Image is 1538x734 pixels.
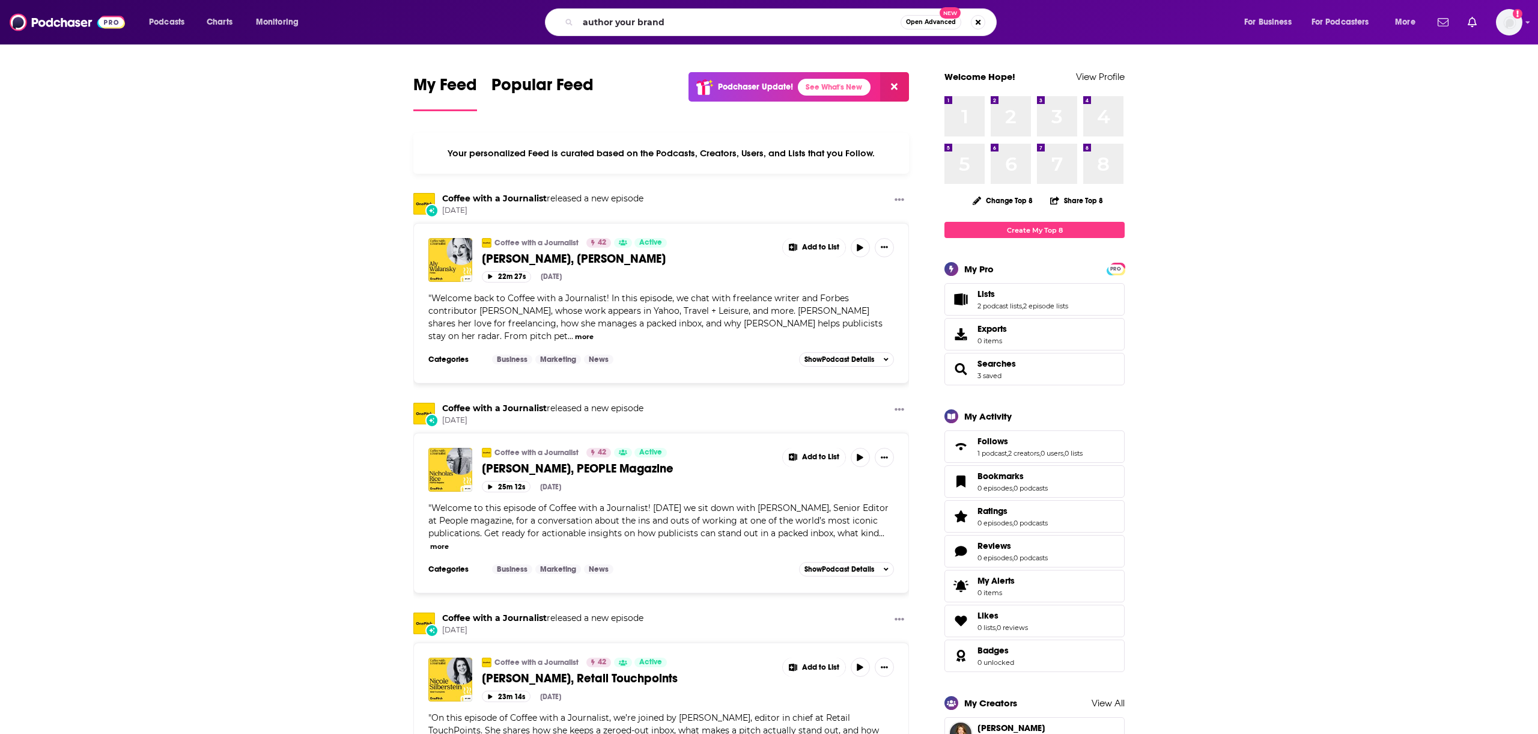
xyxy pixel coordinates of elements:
button: Show More Button [783,658,845,677]
div: My Creators [964,697,1017,709]
span: My Feed [413,75,477,102]
span: Active [639,656,662,668]
button: ShowPodcast Details [799,352,894,367]
a: Welcome Hope! [944,71,1015,82]
a: Exports [944,318,1125,350]
span: [DATE] [442,415,643,426]
button: more [430,542,449,552]
img: Coffee with a Journalist [482,448,491,457]
span: Add to List [802,453,839,462]
span: Active [639,447,662,459]
a: My Feed [413,75,477,111]
span: Reviews [977,540,1011,551]
button: Open AdvancedNew [901,15,961,29]
span: [DATE] [442,206,643,216]
span: Likes [944,605,1125,637]
a: Coffee with a Journalist [482,658,491,667]
a: Active [634,238,667,248]
button: Show More Button [783,448,845,467]
a: Create My Top 8 [944,222,1125,238]
svg: Add a profile image [1513,9,1522,19]
a: PRO [1108,264,1123,273]
button: more [575,332,594,342]
div: Your personalized Feed is curated based on the Podcasts, Creators, Users, and Lists that you Follow. [413,133,909,174]
span: My Alerts [977,575,1015,586]
span: Lists [977,289,995,299]
span: Bookmarks [977,471,1024,482]
a: Badges [949,647,973,664]
span: For Business [1244,14,1292,31]
a: See What's New [798,79,871,96]
h3: Categories [428,564,482,574]
a: 42 [586,658,611,667]
a: Reviews [977,540,1048,551]
button: Show More Button [875,448,894,467]
span: Active [639,237,662,249]
span: , [1039,449,1041,457]
div: Search podcasts, credits, & more... [556,8,1008,36]
span: Add to List [802,243,839,252]
a: Bookmarks [949,473,973,490]
a: [PERSON_NAME], Retail Touchpoints [482,671,774,686]
div: New Episode [425,204,439,217]
a: Coffee with a Journalist [413,193,435,215]
span: New [940,7,961,19]
a: 42 [586,238,611,248]
div: New Episode [425,624,439,637]
h3: released a new episode [442,613,643,624]
a: Searches [949,361,973,378]
a: 42 [586,448,611,457]
span: , [1007,449,1008,457]
button: Show More Button [875,238,894,257]
span: Welcome back to Coffee with a Journalist! In this episode, we chat with freelance writer and Forb... [428,293,883,341]
span: More [1395,14,1415,31]
div: [DATE] [540,693,561,701]
img: Aly Walansky, Forbes [428,238,472,282]
span: Ratings [977,506,1008,516]
h3: Categories [428,355,482,364]
a: Coffee with a Journalist [494,238,579,248]
span: , [1012,519,1014,527]
button: Change Top 8 [965,193,1040,208]
a: 3 saved [977,372,1002,380]
button: open menu [1236,13,1307,32]
div: [DATE] [541,272,562,281]
span: Popular Feed [491,75,594,102]
a: 0 podcasts [1014,484,1048,492]
a: Active [634,658,667,667]
a: Lists [977,289,1068,299]
a: Coffee with a Journalist [494,658,579,667]
span: Add to List [802,663,839,672]
a: Searches [977,358,1016,369]
a: Follows [949,438,973,455]
a: Nicholas Rice, PEOPLE Magazine [428,448,472,492]
span: " [428,503,889,539]
a: Coffee with a Journalist [442,403,547,414]
button: open menu [248,13,314,32]
a: Lists [949,291,973,308]
a: News [584,564,613,574]
a: Likes [977,610,1028,621]
a: Bookmarks [977,471,1048,482]
a: Ratings [977,506,1048,516]
img: Coffee with a Journalist [413,403,435,424]
a: Business [492,564,532,574]
span: Podcasts [149,14,184,31]
span: 42 [598,237,606,249]
div: New Episode [425,414,439,427]
span: Follows [977,436,1008,447]
span: 0 items [977,589,1015,597]
img: Podchaser - Follow, Share and Rate Podcasts [10,11,125,34]
a: Business [492,355,532,364]
span: ... [568,331,573,341]
button: Show More Button [875,658,894,677]
span: " [428,293,883,341]
a: News [584,355,613,364]
a: Marketing [535,355,581,364]
span: Open Advanced [906,19,956,25]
